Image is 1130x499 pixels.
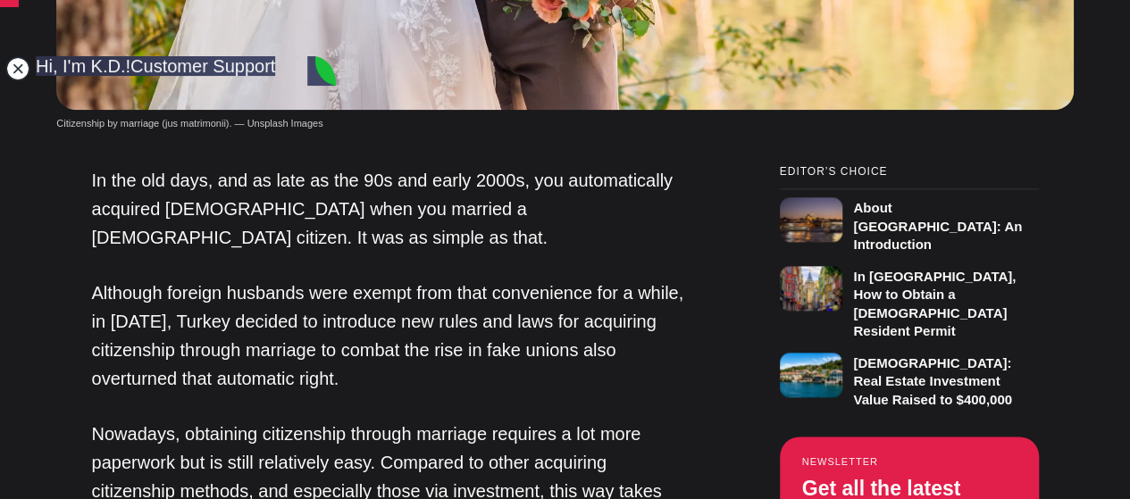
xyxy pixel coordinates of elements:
figcaption: Citizenship by marriage (jus matrimonii). — Unsplash Images [56,116,1074,131]
p: Although foreign husbands were exempt from that convenience for a while, in [DATE], Turkey decide... [92,279,691,393]
p: In the old days, and as late as the 90s and early 2000s, you automatically acquired [DEMOGRAPHIC_... [92,166,691,252]
h3: In [GEOGRAPHIC_DATA], How to Obtain a [DEMOGRAPHIC_DATA] Resident Permit [853,269,1016,338]
small: Editor’s Choice [780,166,1039,178]
a: [DEMOGRAPHIC_DATA]: Real Estate Investment Value Raised to $400,000 [780,347,1039,408]
a: About [GEOGRAPHIC_DATA]: An Introduction [780,188,1039,254]
a: In [GEOGRAPHIC_DATA], How to Obtain a [DEMOGRAPHIC_DATA] Resident Permit [780,262,1039,341]
h3: [DEMOGRAPHIC_DATA]: Real Estate Investment Value Raised to $400,000 [853,355,1012,407]
h3: About [GEOGRAPHIC_DATA]: An Introduction [853,200,1022,252]
small: Newsletter [802,456,1017,467]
